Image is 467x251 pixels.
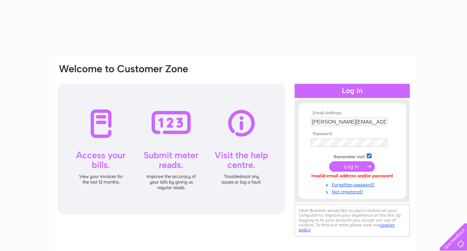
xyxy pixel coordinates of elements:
[309,152,395,160] td: Remember me?
[295,204,410,236] div: Clear Business would like to place cookies on your computer to improve your experience of the sit...
[309,131,395,137] th: Password:
[309,111,395,116] th: Email Address:
[329,161,375,172] input: Submit
[299,222,395,232] a: cookies policy
[311,181,395,188] a: Forgotten password?
[311,188,395,195] a: Not registered?
[311,174,393,179] div: Invalid email address and/or password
